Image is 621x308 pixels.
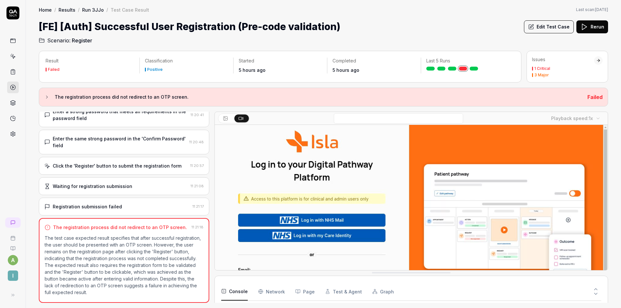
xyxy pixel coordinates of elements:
div: Failed [48,68,60,71]
p: Result [46,58,134,64]
a: Results [59,6,75,13]
div: Playback speed: [551,115,593,122]
div: 3 Major [534,73,549,77]
time: [DATE] [595,7,608,12]
button: I [3,265,23,282]
p: The test case expected result specifies that after successful registration, the user should be pr... [45,235,203,296]
div: Issues [532,56,594,63]
h1: [FE] [Auth] Successful User Registration (Pre-code validation) [39,19,340,34]
div: Enter a strong password that meets all requirements in the password field [53,108,188,122]
p: Started [239,58,322,64]
button: Page [295,282,315,301]
h3: The registration process did not redirect to an OTP screen. [55,93,582,101]
span: I [8,270,18,281]
div: Enter the same strong password in the 'Confirm Password' field [53,135,187,149]
button: Test & Agent [325,282,362,301]
time: 11:21:18 [191,225,203,229]
a: New conversation [5,217,21,228]
time: 5 hours ago [239,67,266,73]
button: Rerun [576,20,608,33]
time: 11:21:17 [192,204,204,209]
a: Documentation [3,241,23,251]
time: 11:20:41 [191,113,204,117]
time: 11:20:57 [190,163,204,168]
div: The registration process did not redirect to an OTP screen. [53,224,187,231]
button: Network [258,282,285,301]
time: 11:21:08 [191,184,204,188]
span: Last scan: [576,7,608,13]
div: Waiting for registration submission [53,183,132,190]
p: Classification [145,58,228,64]
button: Console [221,282,248,301]
div: / [106,6,108,13]
button: Graph [372,282,394,301]
a: Scenario:Register [39,37,92,44]
div: Positive [147,68,163,71]
div: Test Case Result [111,6,149,13]
div: 1 Critical [534,67,550,71]
span: Register [72,37,92,44]
div: Click the 'Register' button to submit the registration form [53,162,181,169]
button: a [8,255,18,265]
p: Completed [332,58,416,64]
div: / [78,6,80,13]
div: / [54,6,56,13]
div: Registration submission failed [53,203,122,210]
span: Scenario: [46,37,71,44]
span: Failed [587,94,603,100]
p: Last 5 Runs [426,58,509,64]
button: Last scan:[DATE] [576,7,608,13]
a: Run 3JJo [82,6,104,13]
time: 5 hours ago [332,67,359,73]
time: 11:20:48 [189,140,204,144]
a: Home [39,6,52,13]
a: Book a call with us [3,230,23,241]
button: The registration process did not redirect to an OTP screen. [44,93,582,101]
button: Edit Test Case [524,20,574,33]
